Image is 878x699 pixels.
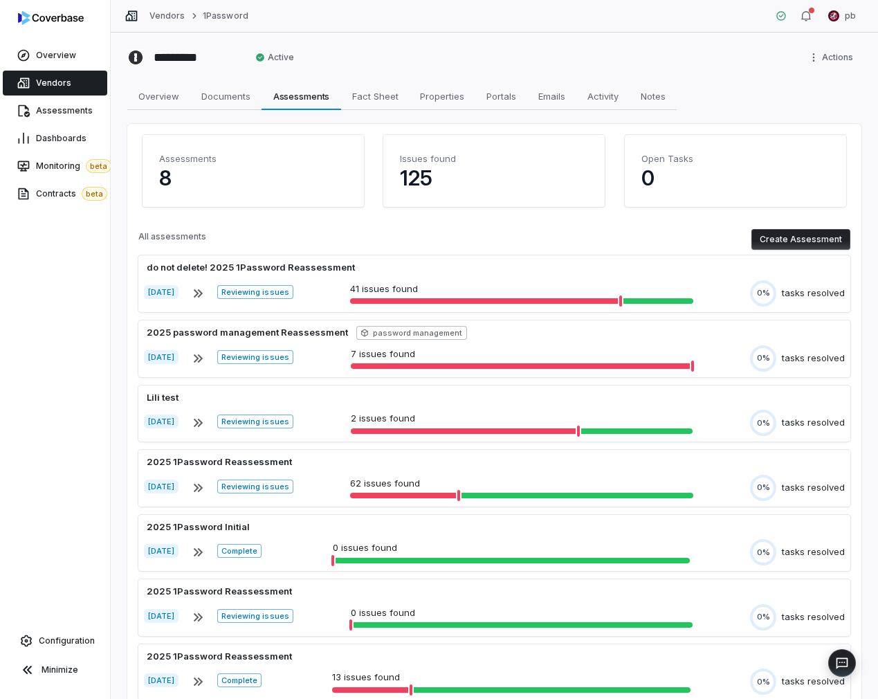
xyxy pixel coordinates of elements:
[144,609,179,623] span: [DATE]
[782,610,845,624] div: tasks resolved
[138,231,206,248] p: All assessments
[820,6,864,26] button: pb undefined avatarpb
[481,87,522,105] span: Portals
[268,87,336,105] span: Assessments
[196,87,256,105] span: Documents
[3,154,107,179] a: Monitoringbeta
[641,152,830,165] h4: Open Tasks
[782,481,845,495] div: tasks resolved
[144,391,181,405] div: Lili test
[144,455,295,469] div: 2025 1Password Reassessment
[751,229,850,250] button: Create Assessment
[351,606,693,620] p: 0 issues found
[3,181,107,206] a: Contractsbeta
[217,480,293,493] span: Reviewing issues
[782,352,845,365] div: tasks resolved
[804,47,861,68] button: More actions
[144,326,351,340] div: 2025 password management Reassessment
[782,287,845,300] div: tasks resolved
[757,482,770,493] span: 0%
[6,656,104,684] button: Minimize
[36,187,107,201] span: Contracts
[144,415,179,428] span: [DATE]
[144,673,179,687] span: [DATE]
[3,71,107,96] a: Vendors
[414,87,470,105] span: Properties
[36,133,86,144] span: Dashboards
[782,675,845,689] div: tasks resolved
[144,544,179,558] span: [DATE]
[845,10,856,21] span: pb
[39,635,95,646] span: Configuration
[782,416,845,430] div: tasks resolved
[757,612,770,622] span: 0%
[757,547,770,558] span: 0%
[144,650,295,664] div: 2025 1Password Reassessment
[757,677,770,687] span: 0%
[757,353,770,363] span: 0%
[144,350,179,364] span: [DATE]
[159,165,347,190] p: 8
[757,288,770,298] span: 0%
[400,152,588,165] h4: Issues found
[82,187,107,201] span: beta
[533,87,571,105] span: Emails
[144,520,253,534] div: 2025 1Password Initial
[18,11,84,25] img: logo-D7KZi-bG.svg
[582,87,624,105] span: Activity
[217,544,262,558] span: Complete
[217,673,262,687] span: Complete
[3,126,107,151] a: Dashboards
[42,664,78,675] span: Minimize
[36,105,93,116] span: Assessments
[144,585,295,599] div: 2025 1Password Reassessment
[255,52,294,63] span: Active
[635,87,671,105] span: Notes
[351,347,693,361] p: 7 issues found
[3,43,107,68] a: Overview
[144,261,358,275] div: do not delete! 2025 1Password Reassessment
[782,545,845,559] div: tasks resolved
[217,350,293,364] span: Reviewing issues
[217,415,293,428] span: Reviewing issues
[149,10,185,21] a: Vendors
[400,165,588,190] p: 125
[36,50,76,61] span: Overview
[333,541,690,555] p: 0 issues found
[350,282,693,296] p: 41 issues found
[217,285,293,299] span: Reviewing issues
[347,87,404,105] span: Fact Sheet
[828,10,839,21] img: pb undefined avatar
[356,326,467,340] span: password management
[217,609,293,623] span: Reviewing issues
[757,418,770,428] span: 0%
[641,165,830,190] p: 0
[159,152,347,165] h4: Assessments
[332,671,690,684] p: 13 issues found
[3,98,107,123] a: Assessments
[144,285,179,299] span: [DATE]
[6,628,104,653] a: Configuration
[144,480,179,493] span: [DATE]
[351,412,693,426] p: 2 issues found
[203,10,248,21] a: 1Password
[133,87,185,105] span: Overview
[36,159,111,173] span: Monitoring
[86,159,111,173] span: beta
[36,78,71,89] span: Vendors
[350,477,694,491] p: 62 issues found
